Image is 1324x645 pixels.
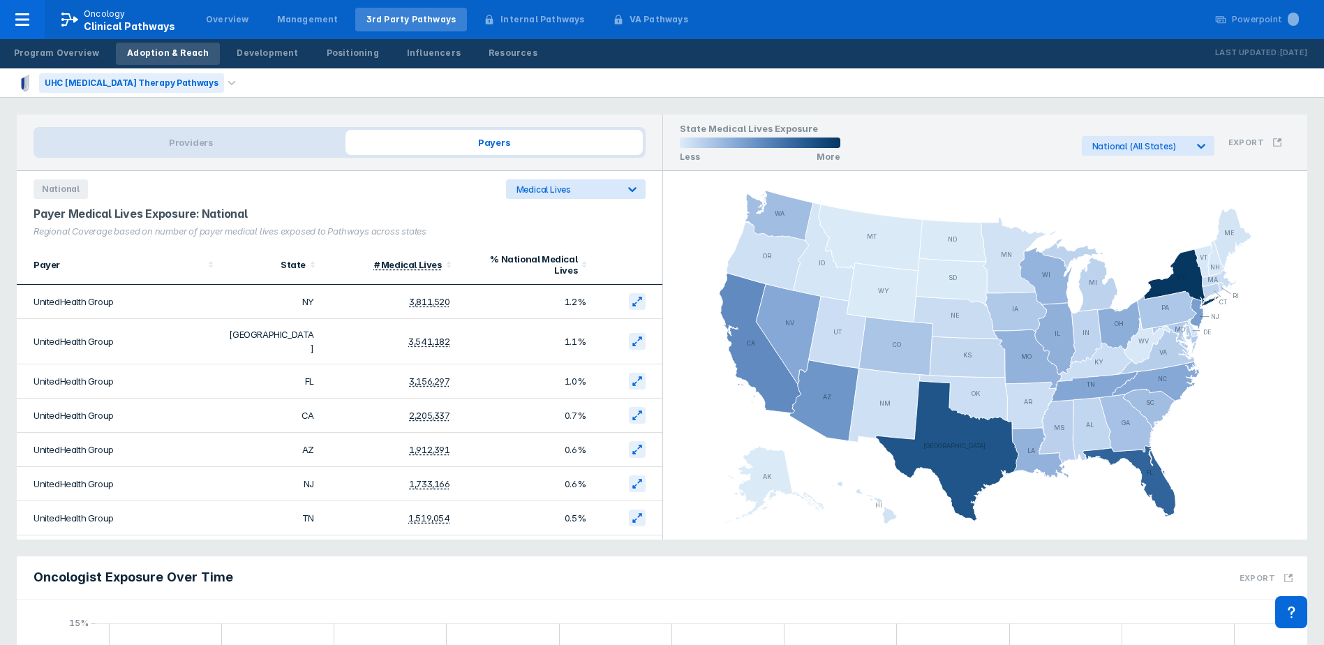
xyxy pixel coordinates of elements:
[408,513,449,524] div: 1,519,054
[221,364,322,399] td: FL
[229,259,306,270] div: State
[817,151,840,162] p: More
[34,179,88,199] span: National
[459,285,595,319] td: 1.2%
[489,47,537,59] div: Resources
[1231,562,1302,593] button: Export
[221,535,322,570] td: NC
[17,535,221,570] td: UnitedHealth Group
[409,445,449,456] div: 1,912,391
[409,297,449,308] div: 3,811,520
[277,13,339,26] div: Management
[459,535,595,570] td: 0.5%
[409,410,449,422] div: 2,205,337
[17,433,221,467] td: UnitedHealth Group
[221,467,322,501] td: NJ
[221,285,322,319] td: NY
[407,47,461,59] div: Influencers
[1215,46,1279,60] p: Last Updated:
[408,336,449,348] div: 3,541,182
[396,43,472,65] a: Influencers
[17,319,221,364] td: UnitedHealth Group
[1228,138,1264,147] h3: Export
[69,618,89,628] text: 15%
[1279,46,1307,60] p: [DATE]
[17,364,221,399] td: UnitedHealth Group
[467,253,578,276] div: % National Medical Lives
[34,207,646,221] div: Payer Medical Lives Exposure: National
[84,8,126,20] p: Oncology
[630,13,688,26] div: VA Pathways
[127,47,209,59] div: Adoption & Reach
[345,130,643,155] span: Payers
[680,151,700,162] p: Less
[459,467,595,501] td: 0.6%
[1092,141,1187,151] div: National (All States)
[327,47,379,59] div: Positioning
[459,501,595,535] td: 0.5%
[221,433,322,467] td: AZ
[225,43,309,65] a: Development
[1232,13,1299,26] div: Powerpoint
[516,184,618,195] div: Medical Lives
[459,433,595,467] td: 0.6%
[366,13,456,26] div: 3rd Party Pathways
[459,364,595,399] td: 1.0%
[17,75,34,91] img: uhc-pathways
[409,479,449,490] div: 1,733,166
[237,47,298,59] div: Development
[34,259,204,270] div: Payer
[477,43,549,65] a: Resources
[195,8,260,31] a: Overview
[680,123,840,138] h1: State Medical Lives Exposure
[84,20,175,32] span: Clinical Pathways
[34,569,233,586] span: Oncologist Exposure Over Time
[206,13,249,26] div: Overview
[3,43,110,65] a: Program Overview
[459,399,595,433] td: 0.7%
[266,8,350,31] a: Management
[14,47,99,59] div: Program Overview
[36,130,345,155] span: Providers
[1220,129,1290,156] button: Export
[221,501,322,535] td: TN
[500,13,584,26] div: Internal Pathways
[17,467,221,501] td: UnitedHealth Group
[1275,596,1307,628] div: Contact Support
[39,73,224,93] div: UHC [MEDICAL_DATA] Therapy Pathways
[409,376,449,387] div: 3,156,297
[221,399,322,433] td: CA
[374,260,442,271] div: # Medical Lives
[315,43,390,65] a: Positioning
[17,501,221,535] td: UnitedHealth Group
[355,8,468,31] a: 3rd Party Pathways
[34,226,646,237] div: Regional Coverage based on number of payer medical lives exposed to Pathways across states
[116,43,220,65] a: Adoption & Reach
[17,285,221,319] td: UnitedHealth Group
[17,399,221,433] td: UnitedHealth Group
[459,319,595,364] td: 1.1%
[221,319,322,364] td: [GEOGRAPHIC_DATA]
[1240,573,1275,583] h3: Export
